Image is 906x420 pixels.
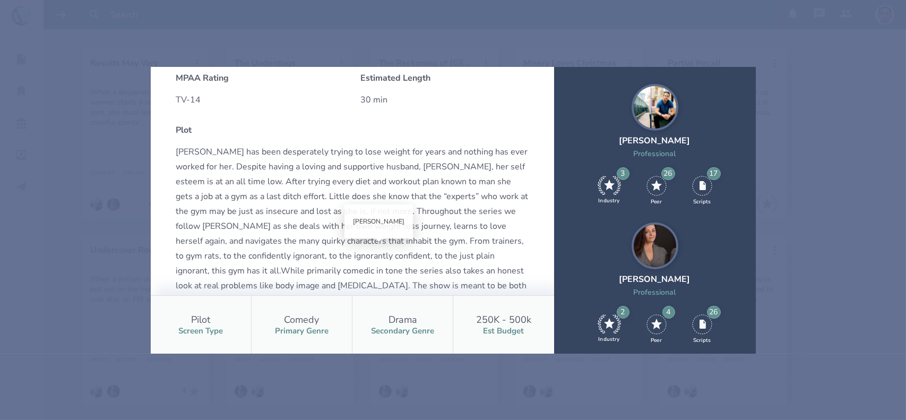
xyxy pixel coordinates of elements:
div: Industry [598,336,619,343]
div: 3 Industry Recommends [598,176,621,205]
div: [PERSON_NAME] [619,135,691,147]
div: 4 [662,306,675,319]
div: Professional [619,287,691,297]
img: user_1604966854-crop.jpg [632,222,678,269]
div: 17 Scripts [692,176,712,205]
div: Scripts [693,198,711,205]
div: 17 [707,167,721,180]
div: Pilot [191,313,210,326]
div: Plot [176,124,529,136]
div: TV-14 [176,92,344,107]
a: [PERSON_NAME]Professional [619,84,691,172]
div: Drama [389,313,417,326]
div: 2 [617,306,629,319]
div: Secondary Genre [371,326,434,336]
img: user_1673573717-crop.jpg [632,84,678,131]
div: 26 Recommends [646,176,667,205]
div: Est Budget [483,326,524,336]
div: Industry [598,197,619,204]
div: MPAA Rating [176,72,344,84]
div: 26 Scripts [692,314,712,344]
div: 3 [617,167,629,180]
div: 26 [661,167,675,180]
div: 250K - 500k [476,313,531,326]
div: Scripts [693,337,711,344]
div: 4 Recommends [646,314,667,344]
div: 30 min [361,92,529,107]
div: Screen Type [178,326,223,336]
a: [PERSON_NAME]Professional [619,222,691,310]
div: Estimated Length [361,72,529,84]
div: 26 [707,306,721,319]
div: [PERSON_NAME] [619,273,691,285]
div: Comedy [284,313,319,326]
div: Primary Genre [275,326,329,336]
div: [PERSON_NAME] has been desperately trying to lose weight for years and nothing has ever worked fo... [176,144,529,323]
div: 2 Industry Recommends [598,314,621,344]
div: Professional [619,149,691,159]
div: Peer [651,198,662,205]
div: Peer [651,337,662,344]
